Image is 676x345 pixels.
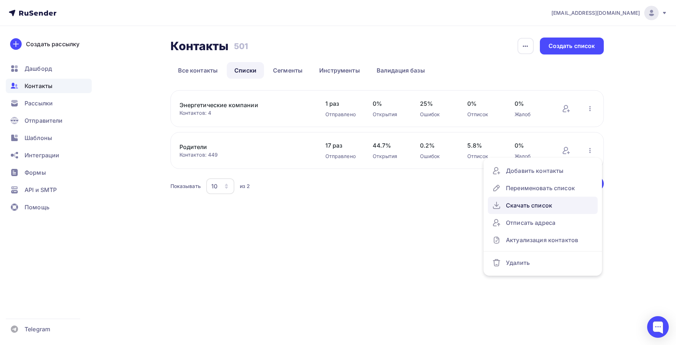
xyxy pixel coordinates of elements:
[373,141,406,150] span: 44.7%
[492,234,593,246] div: Актуализация контактов
[234,41,248,51] h3: 501
[325,141,358,150] span: 17 раз
[179,143,302,151] a: Родители
[25,185,57,194] span: API и SMTP
[25,64,52,73] span: Дашборд
[25,325,50,333] span: Telegram
[25,116,63,125] span: Отправители
[179,109,311,117] div: Контактов: 4
[325,111,358,118] div: Отправлено
[265,62,310,79] a: Сегменты
[373,111,406,118] div: Открытия
[373,99,406,108] span: 0%
[420,111,453,118] div: Ошибок
[492,217,593,228] div: Отписать адреса
[325,99,358,108] span: 1 раз
[170,183,201,190] div: Показывать
[170,62,226,79] a: Все контакты
[420,99,453,108] span: 25%
[369,62,433,79] a: Валидация базы
[325,153,358,160] div: Отправлено
[551,6,667,20] a: [EMAIL_ADDRESS][DOMAIN_NAME]
[373,153,406,160] div: Открытия
[420,141,453,150] span: 0.2%
[467,99,500,108] span: 0%
[467,141,500,150] span: 5.8%
[227,62,264,79] a: Списки
[6,96,92,110] a: Рассылки
[6,61,92,76] a: Дашборд
[179,151,311,158] div: Контактов: 449
[549,42,595,50] div: Создать список
[211,182,217,191] div: 10
[25,168,46,177] span: Формы
[26,40,79,48] div: Создать рассылку
[6,165,92,180] a: Формы
[240,183,250,190] div: из 2
[515,99,547,108] span: 0%
[25,134,52,142] span: Шаблоны
[6,131,92,145] a: Шаблоны
[170,39,229,53] h2: Контакты
[312,62,368,79] a: Инструменты
[492,257,593,268] div: Удалить
[467,153,500,160] div: Отписок
[206,178,235,195] button: 10
[25,82,52,90] span: Контакты
[25,203,49,211] span: Помощь
[6,79,92,93] a: Контакты
[179,101,302,109] a: Энергетические компании
[25,151,59,160] span: Интеграции
[25,99,53,108] span: Рассылки
[467,111,500,118] div: Отписок
[515,153,547,160] div: Жалоб
[420,153,453,160] div: Ошибок
[492,200,593,211] div: Скачать список
[515,141,547,150] span: 0%
[492,165,593,176] div: Добавить контакты
[492,182,593,194] div: Переименовать список
[551,9,640,17] span: [EMAIL_ADDRESS][DOMAIN_NAME]
[515,111,547,118] div: Жалоб
[6,113,92,128] a: Отправители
